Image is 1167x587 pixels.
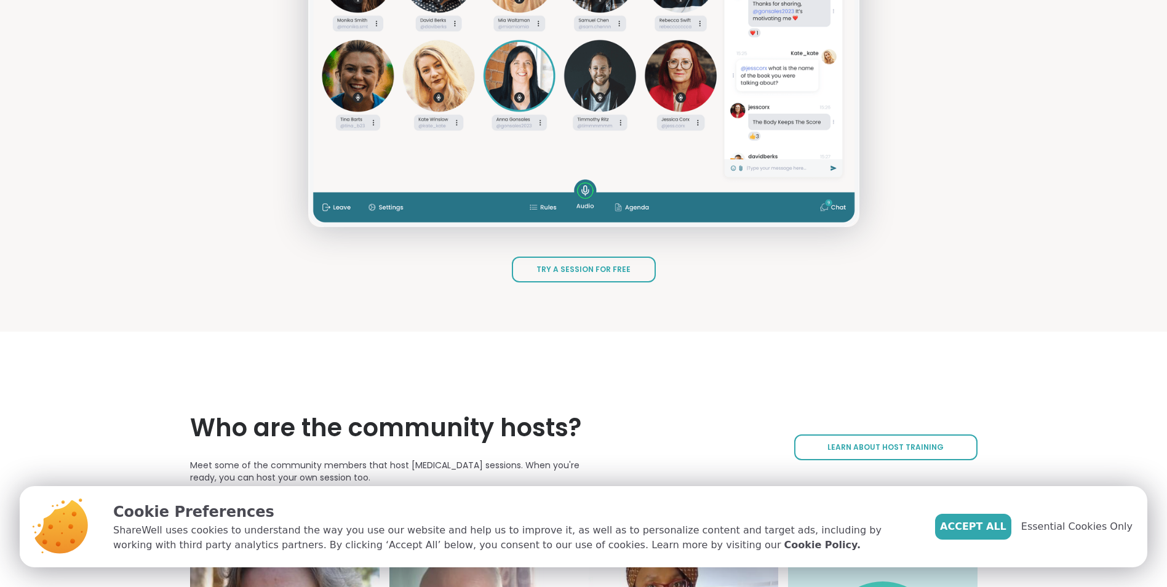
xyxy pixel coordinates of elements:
a: Try a Session for Free [512,257,656,282]
p: ShareWell uses cookies to understand the way you use our website and help us to improve it, as we... [113,523,915,553]
a: Cookie Policy. [784,538,861,553]
p: Cookie Preferences [113,501,915,523]
p: Meet some of the community members that host [MEDICAL_DATA] sessions. When you're ready, you can ... [190,460,602,484]
span: Accept All [940,519,1006,534]
span: Learn About Host Training [827,442,944,453]
span: Try a Session for Free [536,265,631,275]
button: Accept All [935,514,1011,540]
a: Learn About Host Training [794,434,978,460]
h2: Who are the community hosts? [190,410,602,445]
span: Essential Cookies Only [1021,519,1133,534]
